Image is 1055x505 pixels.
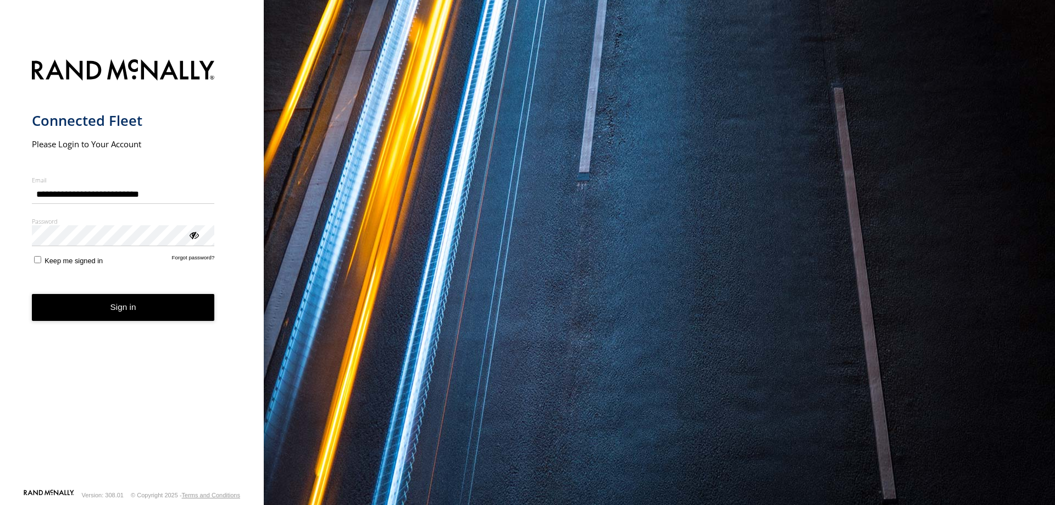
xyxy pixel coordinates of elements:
[32,57,215,85] img: Rand McNally
[131,492,240,498] div: © Copyright 2025 -
[32,138,215,149] h2: Please Login to Your Account
[82,492,124,498] div: Version: 308.01
[32,217,215,225] label: Password
[188,229,199,240] div: ViewPassword
[24,490,74,501] a: Visit our Website
[34,256,41,263] input: Keep me signed in
[32,176,215,184] label: Email
[32,112,215,130] h1: Connected Fleet
[182,492,240,498] a: Terms and Conditions
[32,53,232,489] form: main
[32,294,215,321] button: Sign in
[45,257,103,265] span: Keep me signed in
[172,254,215,265] a: Forgot password?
